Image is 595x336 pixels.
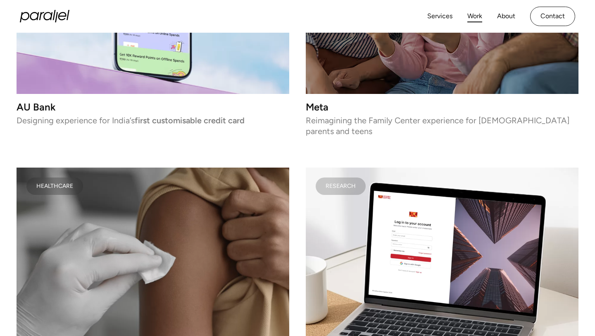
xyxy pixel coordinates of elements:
[17,104,289,111] h3: AU Bank
[427,10,452,22] a: Services
[467,10,482,22] a: Work
[36,184,73,188] div: HEALTHCARE
[497,10,515,22] a: About
[326,184,356,188] div: RESEARCH
[135,115,245,125] strong: first customisable credit card
[306,118,578,134] p: Reimagining the Family Center experience for [DEMOGRAPHIC_DATA] parents and teens
[20,10,69,22] a: home
[306,104,578,111] h3: Meta
[17,118,289,123] p: Designing experience for India’s
[530,7,575,26] a: Contact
